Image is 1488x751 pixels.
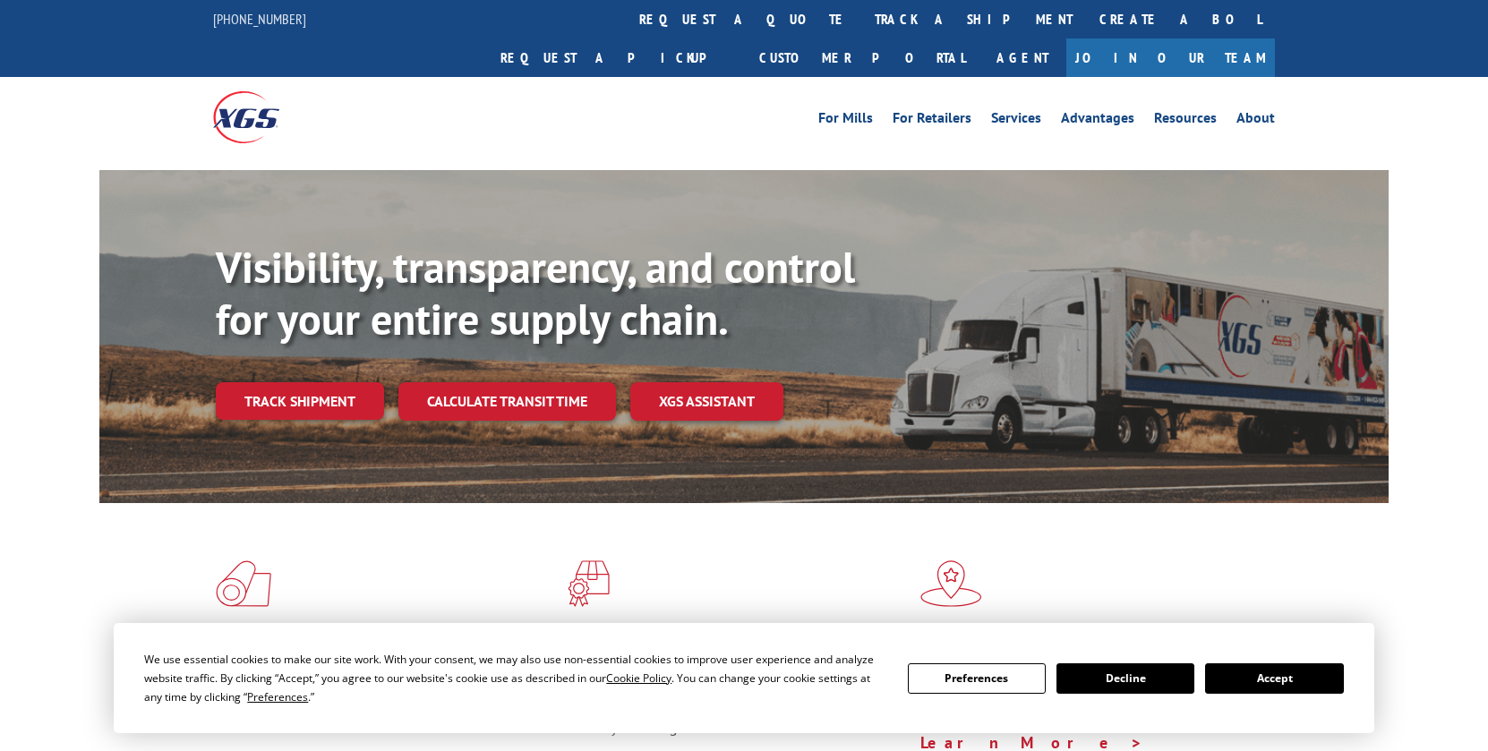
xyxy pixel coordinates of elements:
[1205,663,1343,694] button: Accept
[216,560,271,607] img: xgs-icon-total-supply-chain-intelligence-red
[920,560,982,607] img: xgs-icon-flagship-distribution-model-red
[991,111,1041,131] a: Services
[979,38,1066,77] a: Agent
[216,382,384,420] a: Track shipment
[114,623,1374,733] div: Cookie Consent Prompt
[1066,38,1275,77] a: Join Our Team
[568,621,906,673] h1: Specialized Freight Experts
[908,663,1046,694] button: Preferences
[1056,663,1194,694] button: Decline
[818,111,873,131] a: For Mills
[216,673,553,737] span: As an industry carrier of choice, XGS has brought innovation and dedication to flooring logistics...
[1154,111,1217,131] a: Resources
[487,38,746,77] a: Request a pickup
[1236,111,1275,131] a: About
[893,111,971,131] a: For Retailers
[630,382,783,421] a: XGS ASSISTANT
[606,670,671,686] span: Cookie Policy
[398,382,616,421] a: Calculate transit time
[920,621,1259,673] h1: Flagship Distribution Model
[216,621,554,673] h1: Flooring Logistics Solutions
[247,689,308,704] span: Preferences
[746,38,979,77] a: Customer Portal
[1061,111,1134,131] a: Advantages
[144,650,885,706] div: We use essential cookies to make our site work. With your consent, we may also use non-essential ...
[568,560,610,607] img: xgs-icon-focused-on-flooring-red
[213,10,306,28] a: [PHONE_NUMBER]
[216,239,855,346] b: Visibility, transparency, and control for your entire supply chain.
